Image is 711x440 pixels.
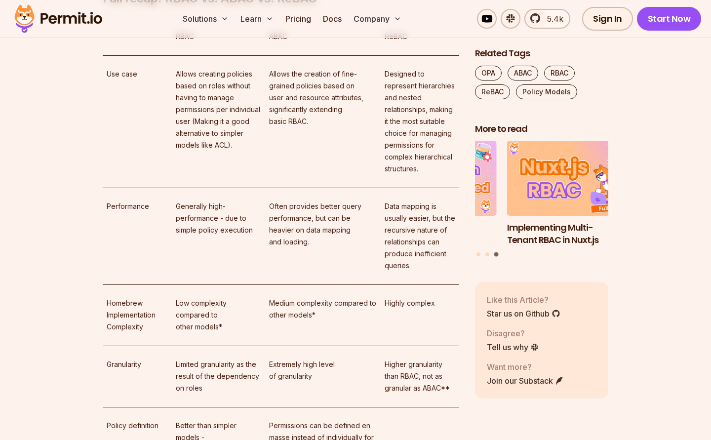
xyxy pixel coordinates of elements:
img: Permit logo [10,2,107,36]
p: Low complexity compared to other models* [176,297,261,333]
p: Use case [107,68,168,80]
button: Learn [237,9,277,29]
img: Prisma ORM Data Filtering with ReBAC [363,141,497,216]
li: 2 of 3 [363,141,497,246]
a: Docs [319,9,346,29]
p: Performance [107,200,168,212]
li: 3 of 3 [507,141,640,246]
p: Allows creating policies based on roles without having to manage permissions per individual user ... [176,68,261,151]
span: 5.4k [541,13,563,25]
h3: Implementing Multi-Tenant RBAC in Nuxt.js [507,222,640,246]
p: Granularity [107,359,168,370]
p: Designed to represent hierarchies and nested relationships, making it the most suitable choice fo... [385,68,455,175]
a: 5.4k [524,9,570,29]
h3: Prisma ORM Data Filtering with ReBAC [363,222,497,246]
a: Sign In [582,7,633,31]
h2: More to read [475,123,608,135]
p: Data mapping is usually easier, but the recursive nature of relationships can produce inefficient... [385,200,455,272]
button: Solutions [179,9,233,29]
a: Start Now [637,7,702,31]
p: Generally high-performance - due to simple policy execution [176,200,261,236]
p: Limited granularity as the result of the dependency on roles [176,359,261,394]
img: Implementing Multi-Tenant RBAC in Nuxt.js [507,141,640,216]
a: ABAC [508,66,538,80]
p: Policy definition [107,420,168,432]
p: Medium complexity compared to other models* [269,297,377,321]
a: RBAC [544,66,575,80]
p: Highly complex [385,297,455,309]
a: ReBAC [475,84,510,99]
p: Like this Article? [487,294,560,306]
p: Often provides better query performance, but can be heavier on data mapping and loading. [269,200,377,248]
p: Homebrew Implementation Complexity [107,297,168,333]
p: Disagree? [487,327,539,339]
p: Higher granularity than RBAC, not as granular as ABAC** [385,359,455,394]
a: Join our Substack [487,375,564,387]
a: Tell us why [487,341,539,353]
a: Policy Models [516,84,577,99]
a: Pricing [281,9,315,29]
button: Company [350,9,405,29]
a: OPA [475,66,502,80]
div: Posts [475,141,608,258]
p: Want more? [487,361,564,373]
button: Go to slide 3 [494,252,498,257]
button: Go to slide 1 [476,253,480,257]
p: Extremely high level of granularity [269,359,377,382]
a: Star us on Github [487,308,560,320]
a: Implementing Multi-Tenant RBAC in Nuxt.jsImplementing Multi-Tenant RBAC in Nuxt.js [507,141,640,246]
button: Go to slide 2 [485,253,489,257]
p: Allows the creation of fine-grained policies based on user and resource attributes, significantly... [269,68,377,127]
h2: Related Tags [475,47,608,60]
